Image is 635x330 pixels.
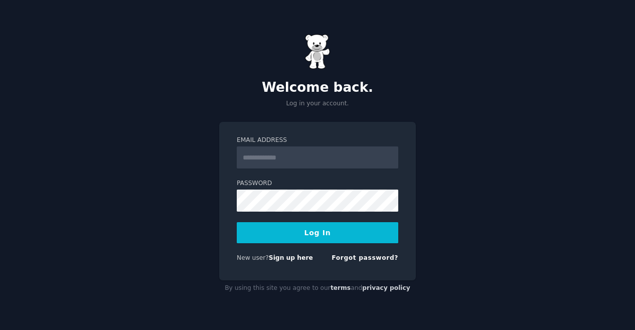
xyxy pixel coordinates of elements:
[237,179,398,188] label: Password
[219,80,416,96] h2: Welcome back.
[331,284,351,291] a: terms
[219,280,416,296] div: By using this site you agree to our and
[332,254,398,261] a: Forgot password?
[237,254,269,261] span: New user?
[362,284,410,291] a: privacy policy
[237,222,398,243] button: Log In
[305,34,330,69] img: Gummy Bear
[237,136,398,145] label: Email Address
[269,254,313,261] a: Sign up here
[219,99,416,108] p: Log in your account.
